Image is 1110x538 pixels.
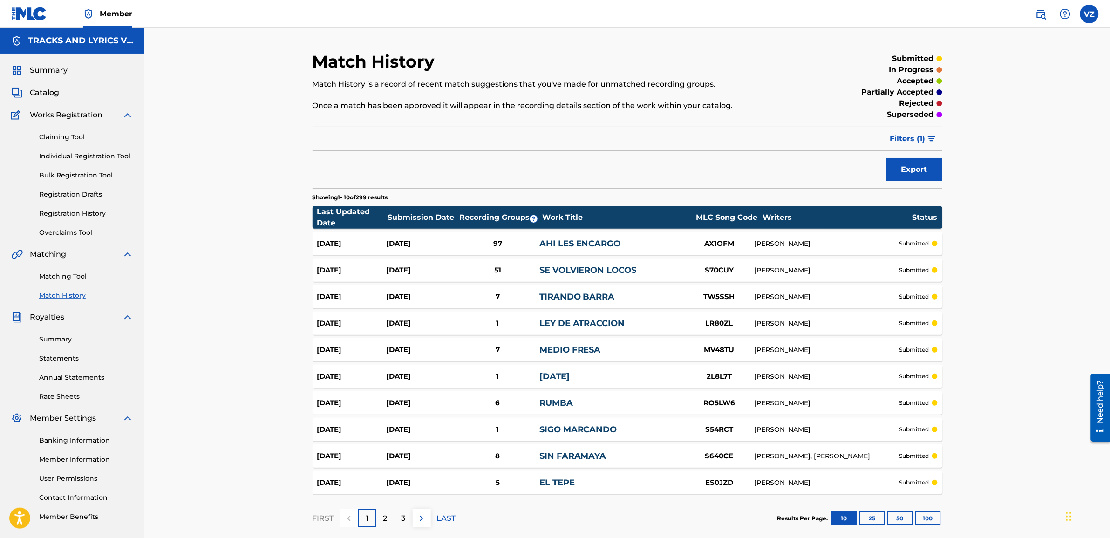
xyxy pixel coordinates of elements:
div: 1 [456,371,539,382]
a: EL TEPE [539,477,575,488]
span: Member [100,8,132,19]
a: Summary [39,334,133,344]
img: expand [122,312,133,323]
div: [PERSON_NAME] [754,266,899,275]
div: 1 [456,424,539,435]
button: Export [886,158,942,181]
img: Royalties [11,312,22,323]
div: [DATE] [317,345,387,355]
a: Bulk Registration Tool [39,170,133,180]
span: Summary [30,65,68,76]
div: [PERSON_NAME] [754,345,899,355]
p: 1 [366,513,368,524]
p: Match History is a record of recent match suggestions that you've made for unmatched recording gr... [313,79,797,90]
a: CatalogCatalog [11,87,59,98]
div: 97 [456,238,539,249]
img: expand [122,249,133,260]
p: submitted [899,266,929,274]
div: Work Title [542,212,691,223]
div: 7 [456,292,539,302]
img: help [1060,8,1071,20]
a: Contact Information [39,493,133,503]
div: 1 [456,318,539,329]
div: [DATE] [387,451,456,462]
div: [PERSON_NAME] [754,372,899,381]
div: AX1OFM [684,238,754,249]
div: 6 [456,398,539,409]
div: Recording Groups [458,212,542,223]
div: Writers [763,212,912,223]
img: expand [122,109,133,121]
a: Public Search [1032,5,1050,23]
a: RUMBA [539,398,573,408]
a: User Permissions [39,474,133,484]
div: [DATE] [387,238,456,249]
div: [DATE] [387,318,456,329]
span: Matching [30,249,66,260]
a: SIGO MARCANDO [539,424,617,435]
p: submitted [899,239,929,248]
a: Registration Drafts [39,190,133,199]
button: 25 [859,511,885,525]
p: submitted [899,399,929,407]
a: AHI LES ENCARGO [539,238,621,249]
p: superseded [887,109,934,120]
div: S70CUY [684,265,754,276]
p: rejected [899,98,934,109]
div: [PERSON_NAME] [754,398,899,408]
div: [PERSON_NAME], [PERSON_NAME] [754,451,899,461]
a: Individual Registration Tool [39,151,133,161]
button: Filters (1) [885,127,942,150]
img: MLC Logo [11,7,47,20]
iframe: Resource Center [1084,370,1110,445]
p: Showing 1 - 10 of 299 results [313,193,388,202]
img: search [1035,8,1047,20]
a: Overclaims Tool [39,228,133,238]
p: submitted [899,452,929,460]
p: submitted [899,293,929,301]
a: [DATE] [539,371,570,381]
div: S640CE [684,451,754,462]
div: Drag [1066,503,1072,531]
p: accepted [897,75,934,87]
img: Works Registration [11,109,23,121]
p: submitted [899,372,929,381]
div: [DATE] [387,371,456,382]
a: TIRANDO BARRA [539,292,615,302]
span: Catalog [30,87,59,98]
div: MLC Song Code [692,212,762,223]
span: Filters ( 1 ) [890,133,926,144]
p: submitted [899,478,929,487]
div: RO5LW6 [684,398,754,409]
p: partially accepted [862,87,934,98]
p: FIRST [313,513,334,524]
div: [PERSON_NAME] [754,239,899,249]
div: [DATE] [317,238,387,249]
iframe: Chat Widget [1063,493,1110,538]
div: LR80ZL [684,318,754,329]
a: Match History [39,291,133,300]
img: Matching [11,249,23,260]
img: Accounts [11,35,22,47]
a: Statements [39,354,133,363]
span: ? [530,215,538,223]
p: submitted [899,346,929,354]
button: 50 [887,511,913,525]
img: Top Rightsholder [83,8,94,20]
div: 5 [456,477,539,488]
div: [DATE] [317,451,387,462]
p: Once a match has been approved it will appear in the recording details section of the work within... [313,100,797,111]
div: 51 [456,265,539,276]
div: [PERSON_NAME] [754,425,899,435]
div: [DATE] [317,318,387,329]
p: submitted [899,425,929,434]
a: MEDIO FRESA [539,345,601,355]
div: MV48TU [684,345,754,355]
div: [PERSON_NAME] [754,478,899,488]
a: Registration History [39,209,133,218]
div: [PERSON_NAME] [754,292,899,302]
p: in progress [889,64,934,75]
